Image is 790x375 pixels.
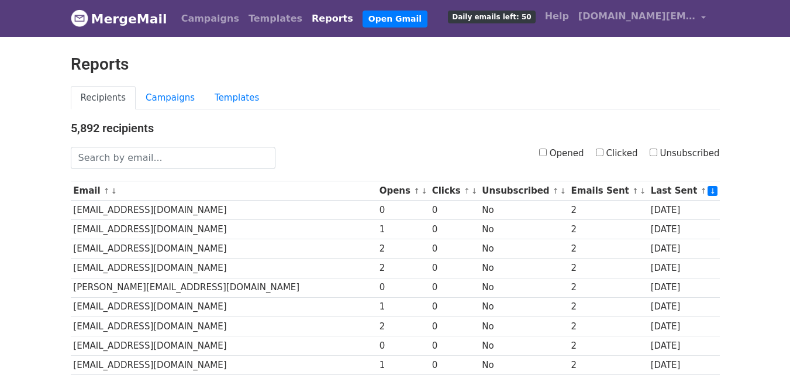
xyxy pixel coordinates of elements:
[377,201,429,220] td: 0
[377,220,429,239] td: 1
[429,316,479,336] td: 0
[429,278,479,297] td: 0
[708,186,717,196] a: ↓
[479,181,568,201] th: Unsubscribed
[648,201,720,220] td: [DATE]
[648,355,720,374] td: [DATE]
[632,187,639,195] a: ↑
[479,278,568,297] td: No
[177,7,244,30] a: Campaigns
[136,86,205,110] a: Campaigns
[479,355,568,374] td: No
[568,201,648,220] td: 2
[568,297,648,316] td: 2
[648,259,720,278] td: [DATE]
[648,336,720,355] td: [DATE]
[479,220,568,239] td: No
[568,181,648,201] th: Emails Sent
[479,239,568,259] td: No
[539,147,584,160] label: Opened
[307,7,358,30] a: Reports
[568,336,648,355] td: 2
[429,201,479,220] td: 0
[479,201,568,220] td: No
[479,336,568,355] td: No
[363,11,427,27] a: Open Gmail
[701,187,707,195] a: ↑
[244,7,307,30] a: Templates
[111,187,118,195] a: ↓
[429,181,479,201] th: Clicks
[71,336,377,355] td: [EMAIL_ADDRESS][DOMAIN_NAME]
[650,149,657,156] input: Unsubscribed
[650,147,720,160] label: Unsubscribed
[71,147,275,169] input: Search by email...
[71,121,720,135] h4: 5,892 recipients
[429,355,479,374] td: 0
[205,86,269,110] a: Templates
[578,9,695,23] span: [DOMAIN_NAME][EMAIL_ADDRESS][DOMAIN_NAME]
[377,316,429,336] td: 2
[560,187,567,195] a: ↓
[568,239,648,259] td: 2
[648,181,720,201] th: Last Sent
[377,181,429,201] th: Opens
[71,239,377,259] td: [EMAIL_ADDRESS][DOMAIN_NAME]
[568,259,648,278] td: 2
[429,220,479,239] td: 0
[640,187,646,195] a: ↓
[648,220,720,239] td: [DATE]
[443,5,540,28] a: Daily emails left: 50
[429,297,479,316] td: 0
[648,278,720,297] td: [DATE]
[71,54,720,74] h2: Reports
[464,187,470,195] a: ↑
[568,220,648,239] td: 2
[104,187,110,195] a: ↑
[71,86,136,110] a: Recipients
[71,355,377,374] td: [EMAIL_ADDRESS][DOMAIN_NAME]
[71,278,377,297] td: [PERSON_NAME][EMAIL_ADDRESS][DOMAIN_NAME]
[479,316,568,336] td: No
[479,297,568,316] td: No
[574,5,710,32] a: [DOMAIN_NAME][EMAIL_ADDRESS][DOMAIN_NAME]
[377,336,429,355] td: 0
[429,239,479,259] td: 0
[568,355,648,374] td: 2
[71,259,377,278] td: [EMAIL_ADDRESS][DOMAIN_NAME]
[377,297,429,316] td: 1
[429,336,479,355] td: 0
[648,297,720,316] td: [DATE]
[596,149,603,156] input: Clicked
[568,316,648,336] td: 2
[71,181,377,201] th: Email
[648,239,720,259] td: [DATE]
[71,220,377,239] td: [EMAIL_ADDRESS][DOMAIN_NAME]
[71,6,167,31] a: MergeMail
[648,316,720,336] td: [DATE]
[421,187,427,195] a: ↓
[429,259,479,278] td: 0
[71,9,88,27] img: MergeMail logo
[71,297,377,316] td: [EMAIL_ADDRESS][DOMAIN_NAME]
[377,278,429,297] td: 0
[71,316,377,336] td: [EMAIL_ADDRESS][DOMAIN_NAME]
[377,239,429,259] td: 2
[448,11,535,23] span: Daily emails left: 50
[471,187,478,195] a: ↓
[596,147,638,160] label: Clicked
[413,187,420,195] a: ↑
[540,5,574,28] a: Help
[71,201,377,220] td: [EMAIL_ADDRESS][DOMAIN_NAME]
[568,278,648,297] td: 2
[539,149,547,156] input: Opened
[553,187,559,195] a: ↑
[377,355,429,374] td: 1
[479,259,568,278] td: No
[377,259,429,278] td: 2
